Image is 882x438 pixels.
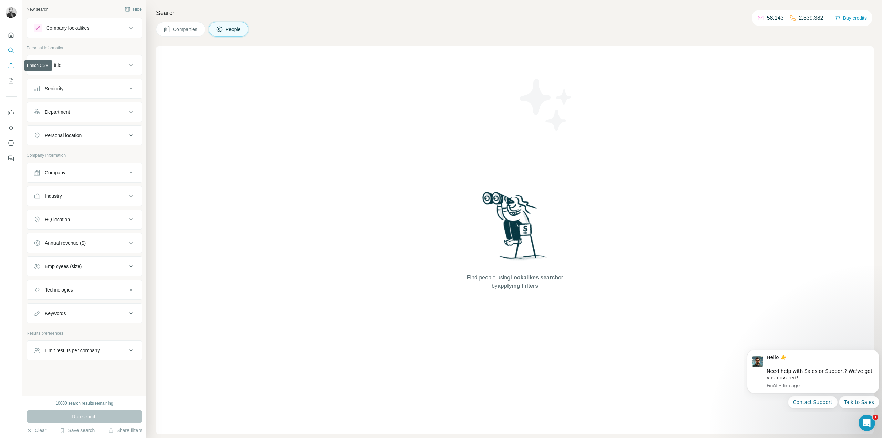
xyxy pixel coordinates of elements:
[6,7,17,18] img: Avatar
[27,127,142,144] button: Personal location
[6,122,17,134] button: Use Surfe API
[45,216,70,223] div: HQ location
[835,13,867,23] button: Buy credits
[6,44,17,57] button: Search
[45,263,82,270] div: Employees (size)
[27,188,142,204] button: Industry
[55,400,113,406] div: 10000 search results remaining
[120,4,146,14] button: Hide
[27,20,142,36] button: Company lookalikes
[156,8,874,18] h4: Search
[27,45,142,51] p: Personal information
[45,347,100,354] div: Limit results per company
[27,330,142,336] p: Results preferences
[45,240,86,246] div: Annual revenue ($)
[27,152,142,159] p: Company information
[45,132,82,139] div: Personal location
[515,74,577,136] img: Surfe Illustration - Stars
[498,283,538,289] span: applying Filters
[108,427,142,434] button: Share filters
[27,211,142,228] button: HQ location
[46,24,89,31] div: Company lookalikes
[45,109,70,115] div: Department
[460,274,570,290] span: Find people using or by
[6,29,17,41] button: Quick start
[510,275,558,281] span: Lookalikes search
[173,26,198,33] span: Companies
[479,190,551,267] img: Surfe Illustration - Woman searching with binoculars
[27,80,142,97] button: Seniority
[6,106,17,119] button: Use Surfe on LinkedIn
[27,342,142,359] button: Limit results per company
[27,57,142,73] button: Job title
[27,6,48,12] div: New search
[6,137,17,149] button: Dashboard
[767,14,784,22] p: 58,143
[27,164,142,181] button: Company
[27,427,46,434] button: Clear
[45,85,63,92] div: Seniority
[6,152,17,164] button: Feedback
[45,193,62,200] div: Industry
[744,344,882,412] iframe: Intercom notifications message
[45,169,65,176] div: Company
[45,286,73,293] div: Technologies
[27,235,142,251] button: Annual revenue ($)
[60,427,95,434] button: Save search
[45,62,61,69] div: Job title
[799,14,823,22] p: 2,339,382
[873,415,878,420] span: 1
[27,305,142,322] button: Keywords
[6,74,17,87] button: My lists
[226,26,242,33] span: People
[6,59,17,72] button: Enrich CSV
[27,258,142,275] button: Employees (size)
[45,310,66,317] div: Keywords
[27,104,142,120] button: Department
[859,415,875,431] iframe: Intercom live chat
[27,282,142,298] button: Technologies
